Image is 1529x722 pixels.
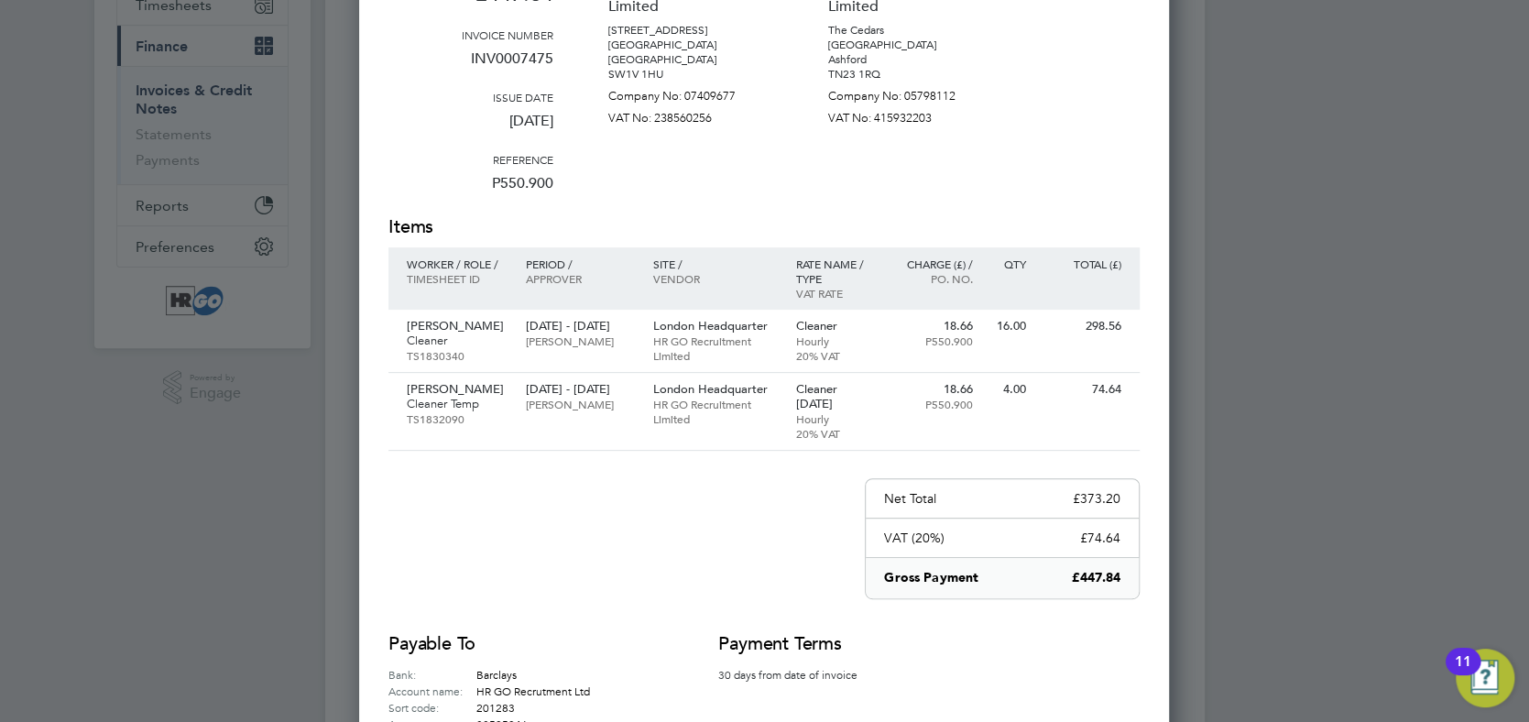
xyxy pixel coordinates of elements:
[526,334,635,348] p: [PERSON_NAME]
[796,382,876,411] p: Cleaner [DATE]
[1072,569,1120,587] p: £447.84
[893,397,973,411] p: P550.900
[476,684,590,698] span: HR GO Recrutment Ltd
[608,52,773,67] p: [GEOGRAPHIC_DATA]
[388,699,476,716] label: Sort code:
[653,319,778,334] p: London Headquarter
[407,334,507,348] p: Cleaner
[388,42,553,90] p: INV0007475
[526,257,635,271] p: Period /
[884,569,978,587] p: Gross Payment
[653,397,778,426] p: HR GO Recruitment Limited
[407,348,507,363] p: TS1830340
[991,382,1025,397] p: 4.00
[407,271,507,286] p: Timesheet ID
[991,319,1025,334] p: 16.00
[653,334,778,363] p: HR GO Recruitment Limited
[1043,257,1121,271] p: Total (£)
[796,319,876,334] p: Cleaner
[407,382,507,397] p: [PERSON_NAME]
[608,104,773,126] p: VAT No: 238560256
[526,397,635,411] p: [PERSON_NAME]
[476,667,517,682] span: Barclays
[991,257,1025,271] p: QTY
[796,348,876,363] p: 20% VAT
[718,631,883,657] h2: Payment terms
[526,382,635,397] p: [DATE] - [DATE]
[388,152,553,167] h3: Reference
[653,382,778,397] p: London Headquarter
[388,104,553,152] p: [DATE]
[828,82,993,104] p: Company No: 05798112
[407,397,507,411] p: Cleaner Temp
[893,334,973,348] p: P550.900
[1455,662,1471,685] div: 11
[407,319,507,334] p: [PERSON_NAME]
[608,23,773,38] p: [STREET_ADDRESS]
[1043,382,1121,397] p: 74.64
[608,82,773,104] p: Company No: 07409677
[526,271,635,286] p: Approver
[796,334,876,348] p: Hourly
[653,271,778,286] p: Vendor
[407,257,507,271] p: Worker / Role /
[796,257,876,286] p: Rate name / type
[407,411,507,426] p: TS1832090
[796,286,876,301] p: VAT rate
[1043,319,1121,334] p: 298.56
[1073,490,1120,507] p: £373.20
[893,319,973,334] p: 18.66
[828,23,993,38] p: The Cedars
[388,167,553,214] p: P550.900
[388,666,476,683] label: Bank:
[526,319,635,334] p: [DATE] - [DATE]
[608,67,773,82] p: SW1V 1HU
[893,257,973,271] p: Charge (£) /
[828,38,993,52] p: [GEOGRAPHIC_DATA]
[796,411,876,426] p: Hourly
[828,67,993,82] p: TN23 1RQ
[653,257,778,271] p: Site /
[893,271,973,286] p: Po. No.
[828,52,993,67] p: Ashford
[884,490,936,507] p: Net Total
[718,666,883,683] p: 30 days from date of invoice
[884,530,945,546] p: VAT (20%)
[1080,530,1120,546] p: £74.64
[608,38,773,52] p: [GEOGRAPHIC_DATA]
[893,382,973,397] p: 18.66
[388,27,553,42] h3: Invoice number
[796,426,876,441] p: 20% VAT
[388,90,553,104] h3: Issue date
[388,214,1140,240] h2: Items
[476,700,515,715] span: 201283
[388,683,476,699] label: Account name:
[1456,649,1514,707] button: Open Resource Center, 11 new notifications
[828,104,993,126] p: VAT No: 415932203
[388,631,663,657] h2: Payable to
